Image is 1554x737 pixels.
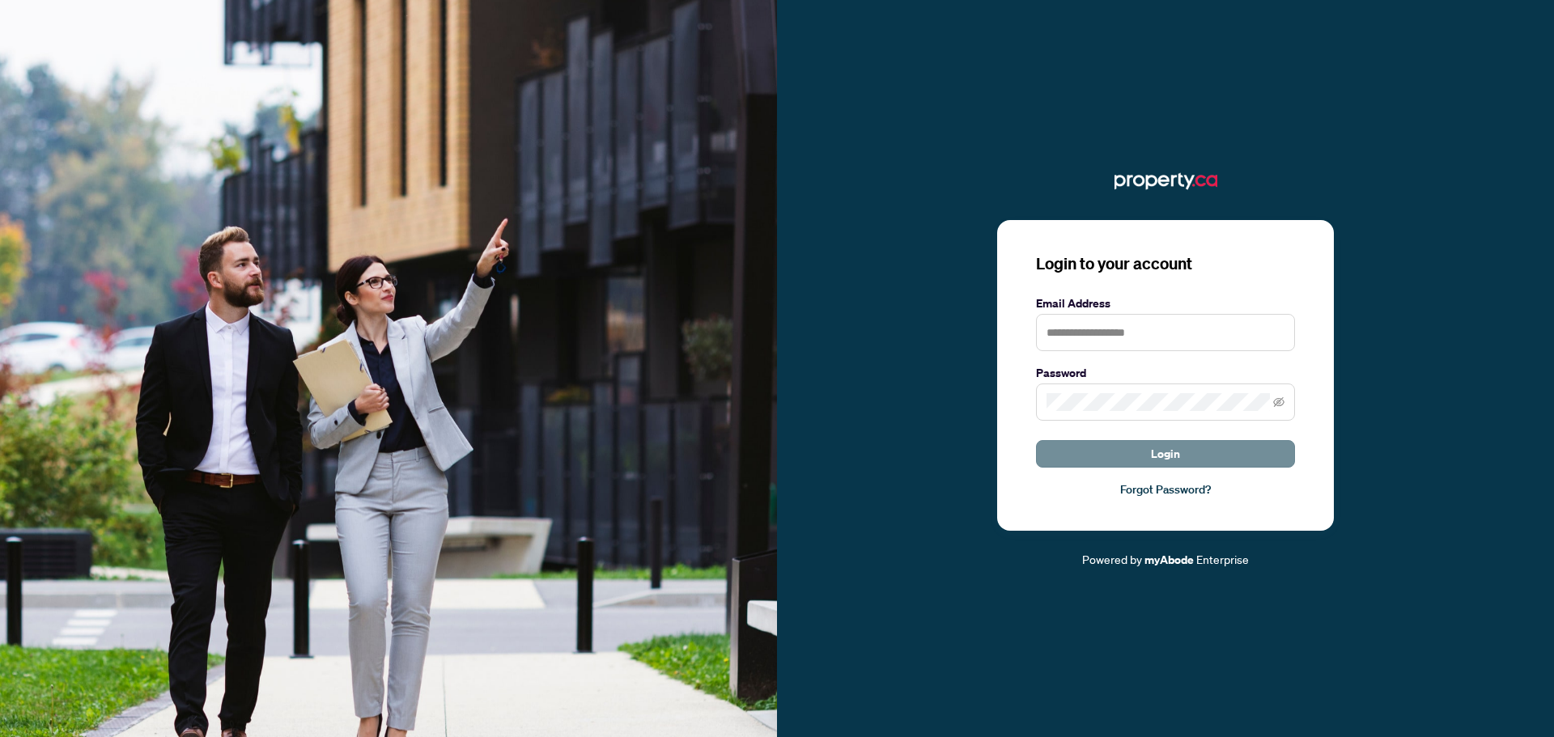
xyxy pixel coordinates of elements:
h3: Login to your account [1036,252,1295,275]
a: myAbode [1144,551,1194,569]
label: Email Address [1036,294,1295,312]
img: ma-logo [1115,168,1217,194]
span: Enterprise [1196,552,1249,566]
span: Powered by [1082,552,1142,566]
button: Login [1036,440,1295,468]
span: eye-invisible [1273,396,1284,408]
label: Password [1036,364,1295,382]
a: Forgot Password? [1036,481,1295,498]
span: Login [1151,441,1180,467]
